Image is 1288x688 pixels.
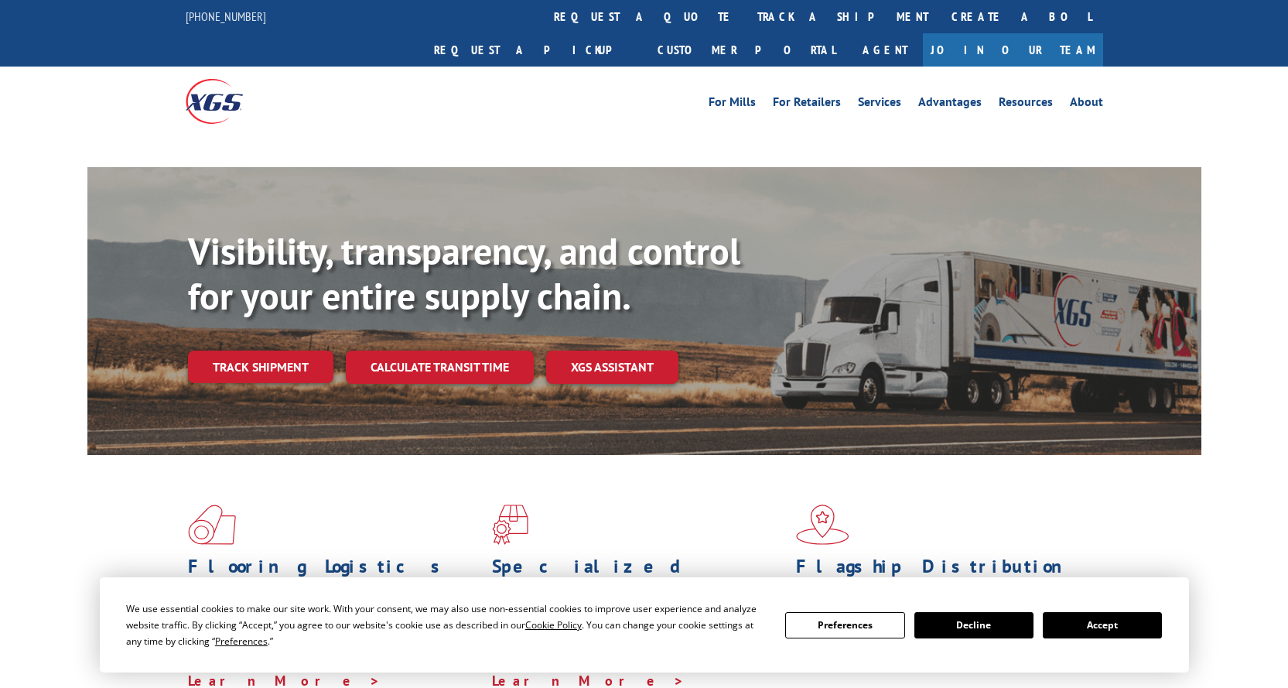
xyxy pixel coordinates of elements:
a: For Retailers [773,96,841,113]
a: Advantages [918,96,982,113]
a: Request a pickup [422,33,646,67]
a: [PHONE_NUMBER] [186,9,266,24]
a: Calculate transit time [346,351,534,384]
a: XGS ASSISTANT [546,351,678,384]
img: xgs-icon-total-supply-chain-intelligence-red [188,505,236,545]
h1: Specialized Freight Experts [492,557,784,602]
span: Preferences [215,635,268,648]
a: Services [858,96,901,113]
button: Decline [914,612,1033,638]
a: About [1070,96,1103,113]
a: Track shipment [188,351,333,383]
a: For Mills [709,96,756,113]
a: Join Our Team [923,33,1103,67]
div: We use essential cookies to make our site work. With your consent, we may also use non-essential ... [126,601,767,649]
button: Accept [1043,612,1162,638]
h1: Flooring Logistics Solutions [188,557,480,602]
button: Preferences [785,612,904,638]
a: Customer Portal [646,33,847,67]
img: xgs-icon-flagship-distribution-model-red [796,505,849,545]
img: xgs-icon-focused-on-flooring-red [492,505,528,545]
a: Agent [847,33,923,67]
b: Visibility, transparency, and control for your entire supply chain. [188,227,740,320]
h1: Flagship Distribution Model [796,557,1088,602]
span: Cookie Policy [525,618,582,632]
div: Cookie Consent Prompt [100,577,1189,673]
a: Resources [999,96,1053,113]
